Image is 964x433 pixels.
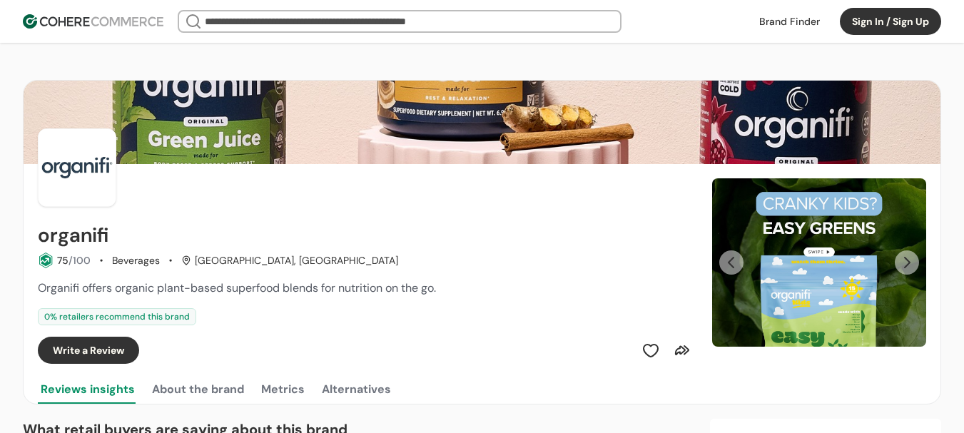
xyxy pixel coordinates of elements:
[712,178,926,347] div: Slide 1
[112,253,160,268] div: Beverages
[23,14,163,29] img: Cohere Logo
[38,337,139,364] button: Write a Review
[258,375,308,404] button: Metrics
[38,375,138,404] button: Reviews insights
[840,8,941,35] button: Sign In / Sign Up
[149,375,247,404] button: About the brand
[69,254,91,267] span: /100
[181,253,398,268] div: [GEOGRAPHIC_DATA], [GEOGRAPHIC_DATA]
[895,250,919,275] button: Next Slide
[24,81,940,164] img: Brand cover image
[38,224,108,247] h2: organifi
[712,178,926,347] div: Carousel
[38,128,116,207] img: Brand Photo
[38,308,196,325] div: 0 % retailers recommend this brand
[319,375,394,404] button: Alternatives
[38,280,436,295] span: Organifi offers organic plant-based superfood blends for nutrition on the go.
[57,254,69,267] span: 75
[712,178,926,347] img: Slide 0
[719,250,744,275] button: Previous Slide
